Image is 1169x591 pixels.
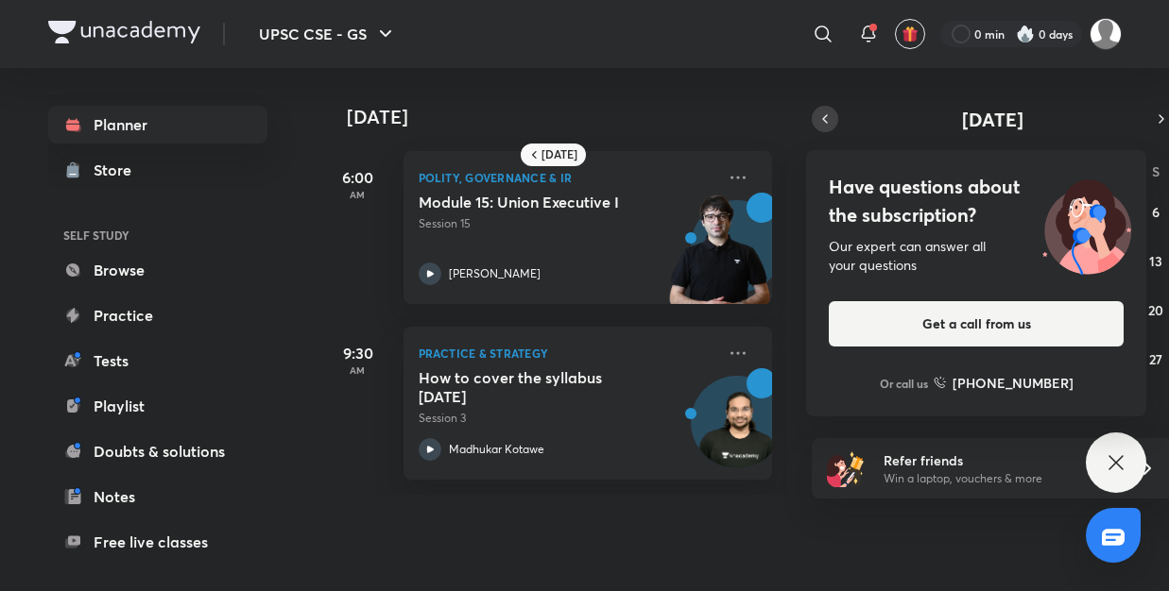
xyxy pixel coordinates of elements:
[931,399,947,417] abbr: September 30, 2025
[48,432,267,470] a: Doubts & solutions
[419,368,654,406] h5: How to cover the syllabus in 9 months
[1016,25,1035,43] img: streak
[320,342,396,364] h5: 9:30
[823,399,837,417] abbr: September 28, 2025
[542,147,577,162] h6: [DATE]
[48,251,267,289] a: Browse
[1149,252,1162,270] abbr: September 13, 2025
[347,106,791,128] h4: [DATE]
[48,219,267,251] h6: SELF STUDY
[953,373,1074,393] h6: [PHONE_NUMBER]
[934,373,1074,393] a: [PHONE_NUMBER]
[668,193,772,323] img: unacademy
[419,166,715,189] p: Polity, Governance & IR
[1152,203,1160,221] abbr: September 6, 2025
[1148,301,1163,319] abbr: September 20, 2025
[48,387,267,425] a: Playlist
[48,21,200,43] img: Company Logo
[419,215,715,232] p: Session 15
[895,19,925,49] button: avatar
[449,265,541,282] p: [PERSON_NAME]
[838,106,1148,132] button: [DATE]
[248,15,408,53] button: UPSC CSE - GS
[94,159,143,181] div: Store
[902,25,919,42] img: avatar
[884,470,1116,487] p: Win a laptop, vouchers & more
[829,173,1124,229] h4: Have questions about the subscription?
[829,237,1124,275] div: Our expert can answer all your questions
[692,386,782,477] img: Avatar
[320,364,396,376] p: AM
[48,151,267,189] a: Store
[320,166,396,189] h5: 6:00
[320,189,396,200] p: AM
[48,106,267,144] a: Planner
[419,193,654,211] h5: Module 15: Union Executive I
[1149,350,1162,368] abbr: September 27, 2025
[48,21,200,48] a: Company Logo
[419,410,715,427] p: Session 3
[1027,173,1146,275] img: ttu_illustration_new.svg
[1090,18,1122,50] img: Ayush Kumar
[449,441,544,458] p: Madhukar Kotawe
[827,449,865,487] img: referral
[884,450,1116,470] h6: Refer friends
[419,342,715,364] p: Practice & Strategy
[48,523,267,561] a: Free live classes
[880,375,928,392] p: Or call us
[877,399,891,417] abbr: September 29, 2025
[829,301,1124,346] button: Get a call from us
[1152,162,1160,180] abbr: Saturday
[962,107,1023,132] span: [DATE]
[48,478,267,515] a: Notes
[48,296,267,334] a: Practice
[48,342,267,380] a: Tests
